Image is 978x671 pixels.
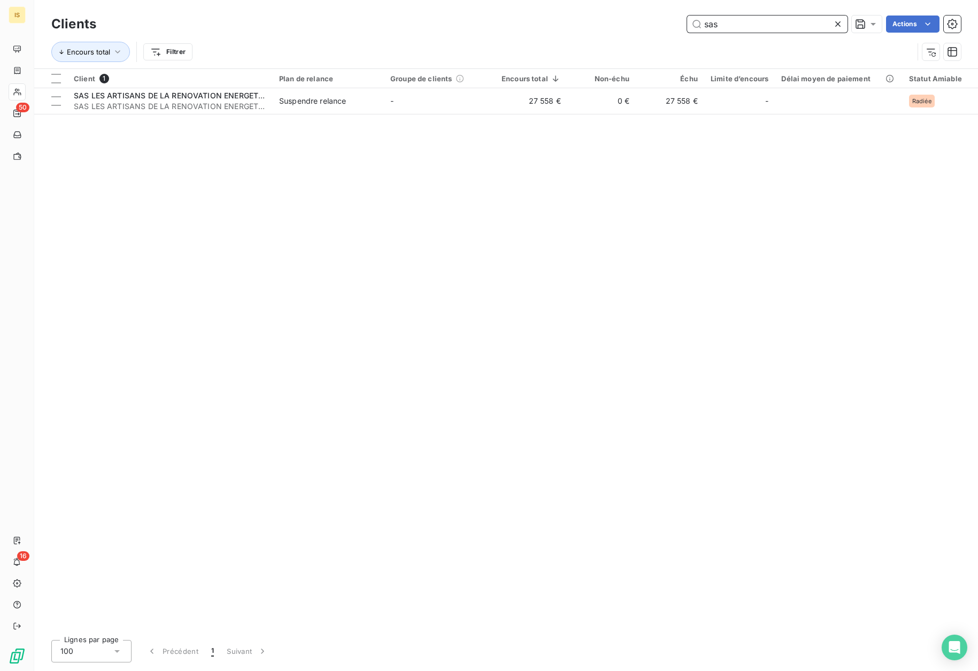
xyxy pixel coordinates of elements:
button: Filtrer [143,43,192,60]
span: Groupe de clients [390,74,452,83]
div: Limite d’encours [711,74,768,83]
span: Radiée [912,98,931,104]
div: Plan de relance [279,74,378,83]
span: 1 [99,74,109,83]
span: 16 [17,551,29,561]
button: 1 [205,640,220,662]
span: 50 [16,103,29,112]
span: SAS LES ARTISANS DE LA RENOVATION ENERGETIQUE [74,91,276,100]
img: Logo LeanPay [9,647,26,665]
div: IS [9,6,26,24]
span: Client [74,74,95,83]
div: Suspendre relance [279,96,346,106]
button: Suivant [220,640,274,662]
div: Non-échu [574,74,629,83]
span: 100 [60,646,73,657]
span: 1 [211,646,214,657]
span: - [390,96,394,105]
span: SAS LES ARTISANS DE LA RENOVATION ENERGETIQUE [74,101,266,112]
input: Rechercher [687,16,848,33]
div: Échu [642,74,698,83]
button: Précédent [140,640,205,662]
h3: Clients [51,14,96,34]
div: Open Intercom Messenger [942,635,967,660]
button: Encours total [51,42,130,62]
span: Encours total [67,48,110,56]
td: 27 558 € [636,88,704,114]
td: 27 558 € [495,88,567,114]
div: Statut Amiable [909,74,975,83]
button: Actions [886,16,940,33]
td: 0 € [567,88,636,114]
span: - [765,96,768,106]
div: Encours total [502,74,561,83]
div: Délai moyen de paiement [781,74,896,83]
